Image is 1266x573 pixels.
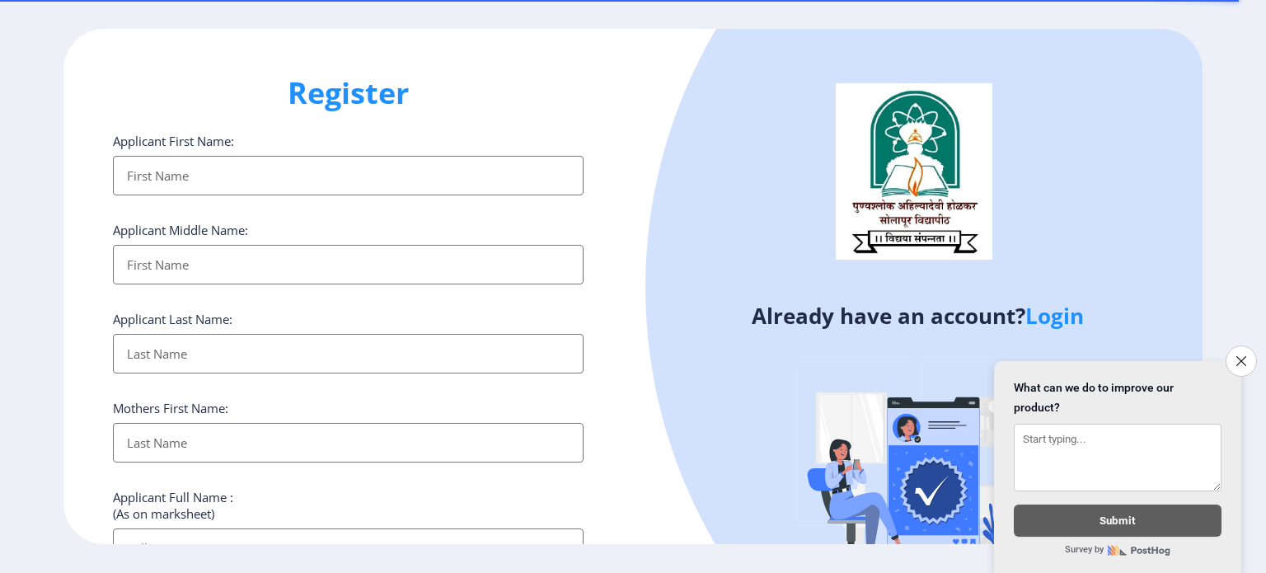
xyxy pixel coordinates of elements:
label: Mothers First Name: [113,400,228,416]
input: Full Name [113,528,584,568]
input: First Name [113,245,584,284]
h1: Register [113,73,584,113]
label: Applicant Last Name: [113,311,232,327]
h4: Already have an account? [645,303,1190,329]
input: Last Name [113,334,584,373]
label: Applicant First Name: [113,133,234,149]
label: Applicant Middle Name: [113,222,248,238]
img: logo [836,83,992,260]
input: First Name [113,156,584,195]
label: Applicant Full Name : (As on marksheet) [113,489,233,522]
a: Login [1025,301,1084,331]
input: Last Name [113,423,584,463]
